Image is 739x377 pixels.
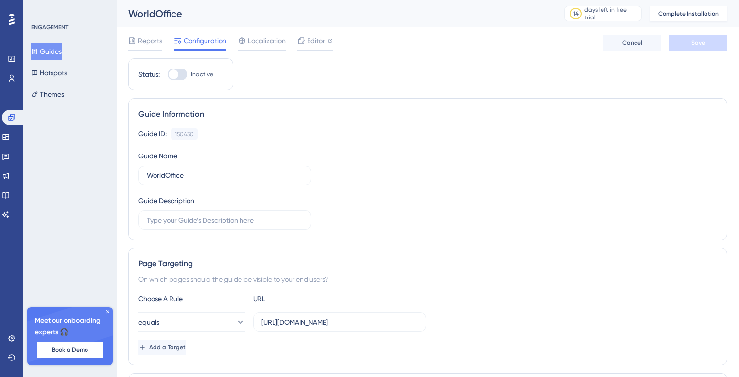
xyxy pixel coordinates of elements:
div: WorldOffice [128,7,540,20]
button: Save [669,35,727,51]
span: Meet our onboarding experts 🎧 [35,315,105,338]
div: 14 [573,10,579,17]
div: Guide ID: [138,128,167,140]
div: Choose A Rule [138,293,245,305]
div: Page Targeting [138,258,717,270]
button: Complete Installation [650,6,727,21]
div: 150430 [175,130,194,138]
span: Editor [307,35,325,47]
span: Save [691,39,705,47]
span: Reports [138,35,162,47]
span: Localization [248,35,286,47]
span: Inactive [191,70,213,78]
div: Status: [138,69,160,80]
div: days left in free trial [584,6,638,21]
div: Guide Description [138,195,194,206]
div: URL [253,293,360,305]
button: Book a Demo [37,342,103,358]
div: Guide Name [138,150,177,162]
button: equals [138,312,245,332]
div: ENGAGEMENT [31,23,68,31]
input: Type your Guide’s Description here [147,215,303,225]
div: Guide Information [138,108,717,120]
button: Themes [31,86,64,103]
button: Cancel [603,35,661,51]
button: Add a Target [138,340,186,355]
span: Complete Installation [658,10,719,17]
span: equals [138,316,159,328]
span: Configuration [184,35,226,47]
button: Hotspots [31,64,67,82]
span: Book a Demo [52,346,88,354]
input: Type your Guide’s Name here [147,170,303,181]
button: Guides [31,43,62,60]
input: yourwebsite.com/path [261,317,418,327]
span: Cancel [622,39,642,47]
span: Add a Target [149,343,186,351]
div: On which pages should the guide be visible to your end users? [138,274,717,285]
